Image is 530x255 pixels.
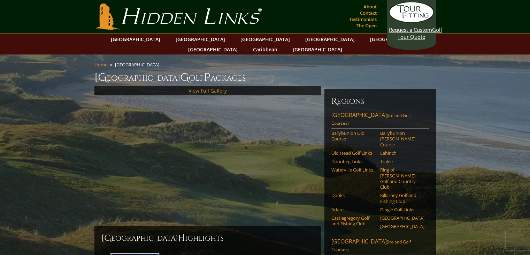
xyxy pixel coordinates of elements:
a: Lahinch [380,150,424,156]
a: Castlegregory Golf and Fishing Club [331,215,376,227]
a: Dooks [331,192,376,198]
a: [GEOGRAPHIC_DATA] [172,34,229,44]
span: Request a Custom [389,26,432,33]
a: Contact [358,8,378,18]
a: [GEOGRAPHIC_DATA](Ireland Golf Courses) [331,238,429,255]
a: [GEOGRAPHIC_DATA] [107,34,164,44]
a: Waterville Golf Links [331,167,376,173]
a: Ring of [PERSON_NAME] Golf and Country Club [380,167,424,190]
a: Adare [331,207,376,212]
a: Home [94,61,107,68]
a: [GEOGRAPHIC_DATA] [380,215,424,221]
a: [GEOGRAPHIC_DATA] [237,34,293,44]
a: View Full Gallery [189,87,227,94]
a: Killarney Golf and Fishing Club [380,192,424,204]
h6: Regions [331,96,429,107]
span: G [180,71,189,85]
span: (Ireland Golf Courses) [331,112,411,126]
a: Request a CustomGolf Tour Quote [389,2,434,40]
a: Testimonials [347,14,378,24]
span: H [178,233,185,244]
a: Caribbean [249,44,281,54]
h1: [GEOGRAPHIC_DATA] olf ackages [94,71,436,85]
a: The Open [355,21,378,30]
a: [GEOGRAPHIC_DATA] [380,224,424,229]
h2: [GEOGRAPHIC_DATA] ighlights [101,233,314,244]
a: Ballybunion [PERSON_NAME] Course [380,130,424,147]
span: (Ireland Golf Courses) [331,239,411,253]
a: About [362,2,378,12]
a: Doonbeg Links [331,159,376,164]
li: [GEOGRAPHIC_DATA] [115,61,162,68]
a: Tralee [380,159,424,164]
a: [GEOGRAPHIC_DATA] [302,34,358,44]
a: Dingle Golf Links [380,207,424,212]
a: [GEOGRAPHIC_DATA](Ireland Golf Courses) [331,111,429,129]
a: Ballybunion Old Course [331,130,376,142]
span: P [204,71,210,85]
a: [GEOGRAPHIC_DATA] [185,44,241,54]
a: Old Head Golf Links [331,150,376,156]
a: [GEOGRAPHIC_DATA] [367,34,423,44]
a: [GEOGRAPHIC_DATA] [289,44,346,54]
